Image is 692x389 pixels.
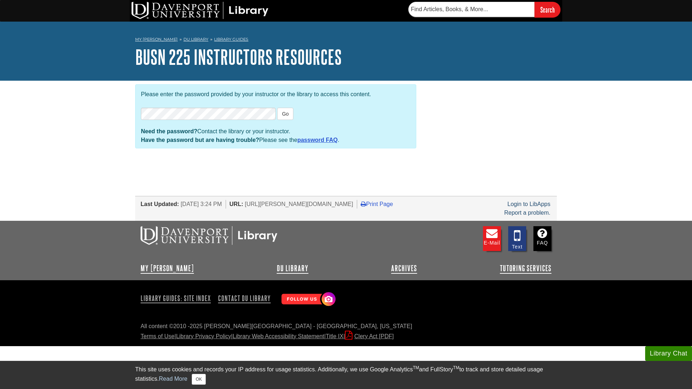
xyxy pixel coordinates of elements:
span: [URL][PERSON_NAME][DOMAIN_NAME] [245,201,353,207]
strong: Have the password but are having trouble? [141,137,259,143]
i: Print Page [361,201,366,207]
a: FAQ [533,226,551,251]
a: password FAQ [297,137,338,143]
a: Library Guides [214,37,248,42]
span: [DATE] 3:24 PM [181,201,222,207]
h1: BUSN 225 Instructors Resources [135,46,557,68]
div: Please see the . [141,136,411,144]
a: My [PERSON_NAME] [135,36,178,43]
a: Tutoring Services [500,264,551,273]
a: Report a problem. [504,210,550,216]
div: Contact the library or your instructor. [141,127,411,136]
a: Title IX [326,333,343,339]
a: Terms of Use [141,333,174,339]
input: Find Articles, Books, & More... [408,2,534,17]
input: Enter password [141,108,276,120]
span: Last Updated: [141,201,179,207]
a: E-mail [483,226,501,251]
nav: breadcrumb [135,35,557,46]
a: Login to LibApps [507,201,550,207]
a: Library Privacy Policy [176,333,231,339]
img: DU Library [132,2,269,19]
form: Searches DU Library's articles, books, and more [408,2,560,17]
a: Clery Act [345,333,394,339]
sup: TM [413,365,419,370]
input: Search [534,2,560,17]
a: DU Library [277,264,309,273]
a: Contact DU Library [215,292,274,304]
a: Library Guides: Site Index [141,292,214,304]
strong: Need the password? [141,128,197,134]
button: Library Chat [645,346,692,361]
a: Archives [391,264,417,273]
a: Library Web Accessibility Statement [233,333,324,339]
span: URL: [230,201,243,207]
div: This site uses cookies and records your IP address for usage statistics. Additionally, we use Goo... [135,365,557,385]
sup: TM [453,365,459,370]
button: Close [192,374,206,385]
img: Follow Us! Instagram [278,289,337,310]
label: Please enter the password provided by your instructor or the library to access this content. [141,90,371,99]
div: All content ©2010 - 2025 [PERSON_NAME][GEOGRAPHIC_DATA] - [GEOGRAPHIC_DATA], [US_STATE] | | | | [141,322,551,341]
a: Read More [159,376,187,382]
a: Text [508,226,526,251]
button: Go [277,108,293,120]
img: DU Libraries [141,226,278,245]
a: My [PERSON_NAME] [141,264,194,273]
a: DU Library [183,37,208,42]
a: Print Page [361,201,393,207]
